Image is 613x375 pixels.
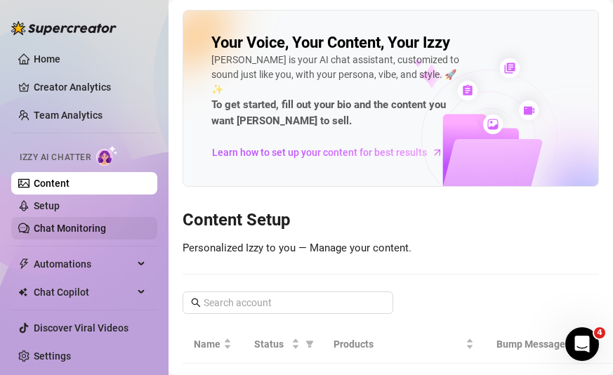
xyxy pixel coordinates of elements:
span: Automations [34,253,133,275]
a: Content [34,178,70,189]
a: Creator Analytics [34,76,146,98]
a: Team Analytics [34,110,103,121]
a: Setup [34,200,60,211]
h2: Your Voice, Your Content, Your Izzy [211,33,450,53]
strong: To get started, fill out your bio and the content you want [PERSON_NAME] to sell. [211,98,446,128]
div: [PERSON_NAME] is your AI chat assistant, customized to sound just like you, with your persona, vi... [211,53,463,130]
img: Chat Copilot [18,287,27,297]
span: Status [254,336,289,352]
span: Personalized Izzy to you — Manage your content. [183,242,411,254]
img: ai-chatter-content-library-cLFOSyPT.png [381,43,598,186]
th: Products [322,325,485,364]
th: Status [243,325,322,364]
span: Izzy AI Chatter [20,151,91,164]
span: Name [194,336,220,352]
a: Learn how to set up your content for best results [211,141,454,164]
a: Chat Monitoring [34,223,106,234]
th: Name [183,325,243,364]
span: Chat Copilot [34,281,133,303]
span: 4 [594,327,605,338]
span: Learn how to set up your content for best results [212,145,427,160]
span: search [191,298,201,308]
a: Home [34,53,60,65]
span: filter [303,334,317,355]
img: logo-BBDzfeDw.svg [11,21,117,35]
img: AI Chatter [96,145,118,166]
span: Products [334,336,463,352]
span: arrow-right [430,145,444,159]
input: Search account [204,295,374,310]
iframe: Intercom live chat [565,327,599,361]
h3: Content Setup [183,209,599,232]
span: thunderbolt [18,258,29,270]
a: Settings [34,350,71,362]
a: Discover Viral Videos [34,322,128,334]
span: filter [305,340,314,348]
